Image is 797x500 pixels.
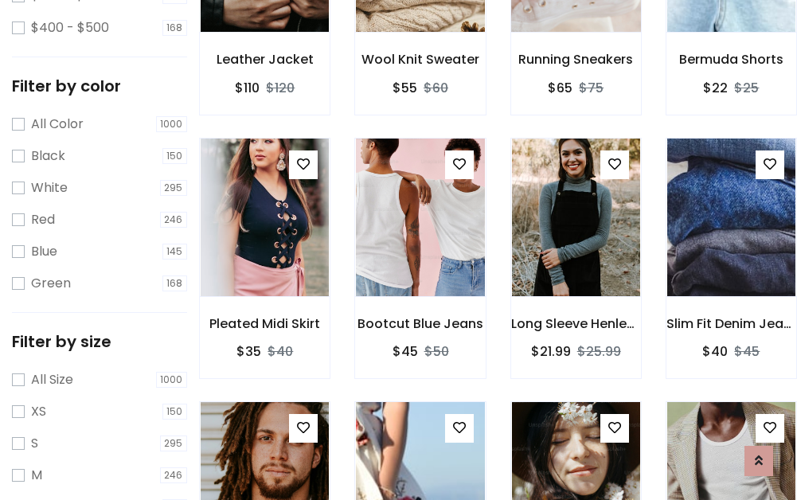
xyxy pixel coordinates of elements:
[703,80,728,96] h6: $22
[12,332,187,351] h5: Filter by size
[31,466,42,485] label: M
[31,146,65,166] label: Black
[548,80,572,96] h6: $65
[511,316,641,331] h6: Long Sleeve Henley T-Shirt
[160,180,188,196] span: 295
[531,344,571,359] h6: $21.99
[156,372,188,388] span: 1000
[577,342,621,361] del: $25.99
[424,342,449,361] del: $50
[12,76,187,96] h5: Filter by color
[162,244,188,260] span: 145
[393,344,418,359] h6: $45
[393,80,417,96] h6: $55
[424,79,448,97] del: $60
[268,342,293,361] del: $40
[31,402,46,421] label: XS
[266,79,295,97] del: $120
[31,274,71,293] label: Green
[666,52,796,67] h6: Bermuda Shorts
[160,467,188,483] span: 246
[162,20,188,36] span: 168
[31,115,84,134] label: All Color
[235,80,260,96] h6: $110
[156,116,188,132] span: 1000
[734,342,760,361] del: $45
[31,18,109,37] label: $400 - $500
[31,370,73,389] label: All Size
[734,79,759,97] del: $25
[31,178,68,197] label: White
[355,52,485,67] h6: Wool Knit Sweater
[31,210,55,229] label: Red
[666,316,796,331] h6: Slim Fit Denim Jeans
[31,434,38,453] label: S
[31,242,57,261] label: Blue
[162,275,188,291] span: 168
[200,52,330,67] h6: Leather Jacket
[702,344,728,359] h6: $40
[200,316,330,331] h6: Pleated Midi Skirt
[579,79,604,97] del: $75
[162,404,188,420] span: 150
[162,148,188,164] span: 150
[511,52,641,67] h6: Running Sneakers
[355,316,485,331] h6: Bootcut Blue Jeans
[236,344,261,359] h6: $35
[160,212,188,228] span: 246
[160,436,188,451] span: 295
